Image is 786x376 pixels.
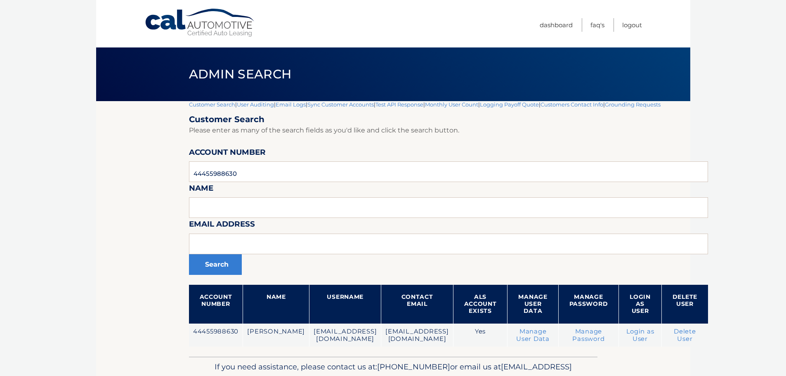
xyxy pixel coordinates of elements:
div: | | | | | | | | [189,101,708,357]
td: [EMAIL_ADDRESS][DOMAIN_NAME] [309,324,381,347]
a: Logout [622,18,642,32]
th: Account Number [189,285,243,324]
th: Contact Email [381,285,453,324]
th: ALS Account Exists [453,285,507,324]
a: Test API Response [375,101,423,108]
th: Login as User [619,285,662,324]
th: Name [243,285,309,324]
a: Cal Automotive [144,8,256,38]
td: [EMAIL_ADDRESS][DOMAIN_NAME] [381,324,453,347]
a: Email Logs [276,101,306,108]
a: Sync Customer Accounts [307,101,374,108]
th: Delete User [661,285,708,324]
label: Name [189,182,213,197]
a: Dashboard [540,18,573,32]
td: Yes [453,324,507,347]
a: Manage Password [572,328,604,343]
a: Customer Search [189,101,235,108]
label: Email Address [189,218,255,233]
label: Account Number [189,146,266,161]
span: [PHONE_NUMBER] [377,362,450,371]
a: Monthly User Count [425,101,478,108]
a: User Auditing [237,101,274,108]
td: 44455988630 [189,324,243,347]
a: Customers Contact Info [541,101,603,108]
h2: Customer Search [189,114,708,125]
p: Please enter as many of the search fields as you'd like and click the search button. [189,125,708,136]
button: Search [189,254,242,275]
a: Login as User [626,328,654,343]
span: Admin Search [189,66,292,82]
a: Grounding Requests [605,101,661,108]
th: Username [309,285,381,324]
th: Manage User Data [507,285,558,324]
a: Delete User [674,328,696,343]
a: Logging Payoff Quote [480,101,539,108]
td: [PERSON_NAME] [243,324,309,347]
a: Manage User Data [516,328,550,343]
a: FAQ's [590,18,604,32]
th: Manage Password [558,285,619,324]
